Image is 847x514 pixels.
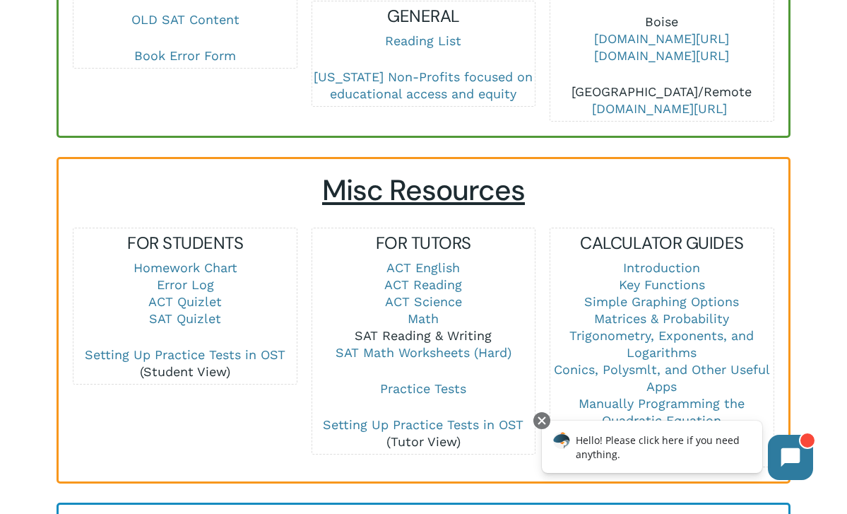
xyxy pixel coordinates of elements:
[134,48,236,63] a: Book Error Form
[157,277,214,292] a: Error Log
[336,345,511,360] a: SAT Math Worksheets (Hard)
[623,260,700,275] a: Introduction
[149,311,221,326] a: SAT Quizlet
[569,328,754,360] a: Trigonometry, Exponents, and Logarithms
[594,311,729,326] a: Matrices & Probability
[73,232,296,255] h5: FOR STUDENTS
[594,31,729,46] a: [DOMAIN_NAME][URL]
[385,294,462,309] a: ACT Science
[131,12,239,27] a: OLD SAT Content
[550,83,773,117] p: [GEOGRAPHIC_DATA]/Remote
[134,260,237,275] a: Homework Chart
[312,5,535,28] h5: GENERAL
[148,294,222,309] a: ACT Quizlet
[380,381,466,396] a: Practice Tests
[314,69,533,101] a: [US_STATE] Non-Profits focused on educational access and equity
[312,232,535,255] h5: FOR TUTORS
[408,311,439,326] a: Math
[385,33,461,48] a: Reading List
[322,172,525,209] span: Misc Resources
[73,346,296,380] p: (Student View)
[554,362,770,394] a: Conics, Polysmlt, and Other Useful Apps
[323,417,523,432] a: Setting Up Practice Tests in OST
[550,13,773,83] p: Boise
[386,260,460,275] a: ACT English
[355,328,492,343] a: SAT Reading & Writing
[579,396,745,428] a: Manually Programming the Quadratic Equation
[384,277,462,292] a: ACT Reading
[594,48,729,63] a: [DOMAIN_NAME][URL]
[85,347,285,362] a: Setting Up Practice Tests in OST
[584,294,739,309] a: Simple Graphing Options
[619,277,705,292] a: Key Functions
[550,232,773,255] h5: CALCULATOR GUIDES
[312,416,535,450] p: (Tutor View)
[527,409,827,494] iframe: Chatbot
[592,101,727,116] a: [DOMAIN_NAME][URL]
